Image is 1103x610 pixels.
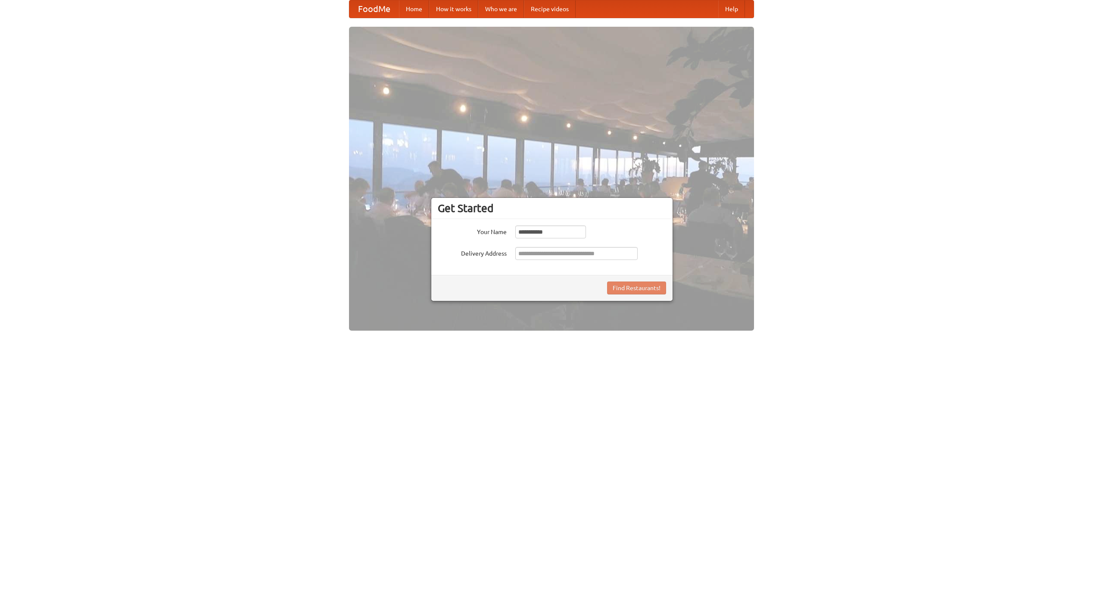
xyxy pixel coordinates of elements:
a: Recipe videos [524,0,576,18]
label: Your Name [438,225,507,236]
a: How it works [429,0,478,18]
h3: Get Started [438,202,666,215]
a: Help [718,0,745,18]
a: FoodMe [349,0,399,18]
label: Delivery Address [438,247,507,258]
a: Who we are [478,0,524,18]
a: Home [399,0,429,18]
button: Find Restaurants! [607,282,666,294]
